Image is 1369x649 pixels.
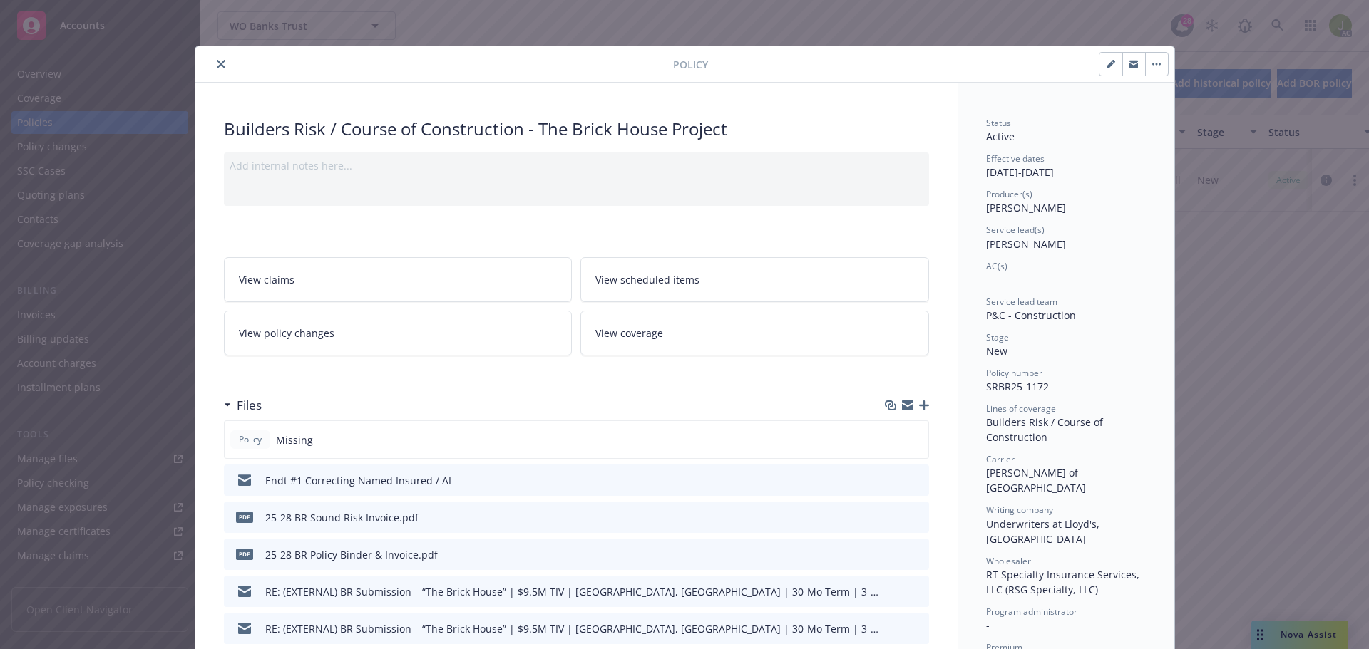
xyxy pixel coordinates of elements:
span: Service lead team [986,296,1057,308]
span: Program administrator [986,606,1077,618]
span: View scheduled items [595,272,699,287]
a: View policy changes [224,311,573,355]
span: Effective dates [986,152,1045,165]
div: Endt #1 Correcting Named Insured / AI [265,473,451,488]
button: preview file [911,584,923,599]
h3: Files [237,396,262,415]
div: 25-28 BR Policy Binder & Invoice.pdf [265,547,438,562]
span: Status [986,117,1011,129]
a: View claims [224,257,573,302]
button: preview file [911,547,923,562]
span: [PERSON_NAME] [986,201,1066,214]
span: Writing company [986,504,1053,516]
span: Stage [986,331,1009,343]
span: Policy [673,57,708,72]
span: RT Specialty Insurance Services, LLC (RSG Specialty, LLC) [986,568,1142,596]
span: Service lead(s) [986,224,1045,236]
div: Builders Risk / Course of Construction [986,415,1146,445]
button: close [212,56,230,73]
a: View scheduled items [580,257,929,302]
button: download file [888,584,899,599]
span: pdf [236,549,253,559]
span: Active [986,130,1015,143]
span: SRBR25-1172 [986,380,1049,393]
button: download file [888,547,899,562]
span: View coverage [595,326,663,341]
span: Missing [276,432,313,447]
span: Producer(s) [986,188,1032,200]
button: download file [888,473,899,488]
div: Builders Risk / Course of Construction - The Brick House Project [224,117,929,141]
div: [DATE] - [DATE] [986,152,1146,180]
span: P&C - Construction [986,308,1076,322]
button: preview file [911,473,923,488]
span: [PERSON_NAME] of [GEOGRAPHIC_DATA] [986,466,1086,494]
span: New [986,344,1007,358]
span: Wholesaler [986,555,1031,567]
span: Underwriters at Lloyd's, [GEOGRAPHIC_DATA] [986,517,1102,546]
div: RE: (EXTERNAL) BR Submission – “The Brick House” | $9.5M TIV | [GEOGRAPHIC_DATA], [GEOGRAPHIC_DAT... [265,584,882,599]
span: - [986,618,990,632]
span: AC(s) [986,260,1007,272]
span: Policy [236,433,265,446]
span: - [986,273,990,286]
div: Files [224,396,262,415]
span: Carrier [986,453,1015,465]
button: preview file [911,510,923,525]
span: [PERSON_NAME] [986,237,1066,251]
div: RE: (EXTERNAL) BR Submission – “The Brick House” | $9.5M TIV | [GEOGRAPHIC_DATA], [GEOGRAPHIC_DAT... [265,621,882,636]
div: Add internal notes here... [230,158,923,173]
span: Lines of coverage [986,403,1056,415]
span: pdf [236,512,253,522]
span: View policy changes [239,326,334,341]
div: 25-28 BR Sound Risk Invoice.pdf [265,510,419,525]
a: View coverage [580,311,929,355]
button: download file [888,621,899,636]
span: Policy number [986,367,1042,379]
button: download file [888,510,899,525]
span: View claims [239,272,294,287]
button: preview file [911,621,923,636]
